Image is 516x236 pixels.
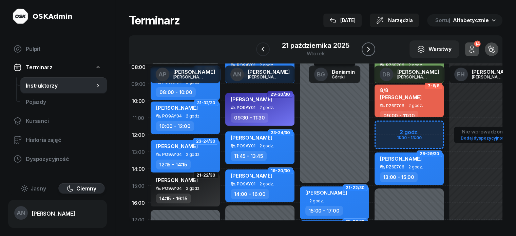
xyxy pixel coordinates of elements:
div: 09:30 - 11:30 [231,113,268,123]
div: 10:00 [129,92,148,109]
div: PO9AY01 [237,105,255,110]
span: 31-32/30 [197,102,215,104]
div: [PERSON_NAME] [397,75,430,79]
div: 09:00 - 11:00 [380,111,418,121]
a: Historia zajęć [8,132,107,148]
div: 13:00 [129,143,148,160]
span: [PERSON_NAME] [231,96,272,103]
div: 09:00 [129,75,148,92]
a: AP[PERSON_NAME][PERSON_NAME] [150,66,221,83]
span: 23-24/30 [196,141,215,142]
div: [PERSON_NAME] [248,75,281,79]
div: 14 [474,40,480,47]
div: [PERSON_NAME] [173,75,206,79]
div: Nie wprowadzono [458,129,510,135]
span: 7-8/8 [428,85,439,87]
a: Terminarz [8,60,107,75]
span: 29-30/30 [270,94,290,95]
span: Pojazdy [26,99,101,105]
div: [PERSON_NAME] [32,211,75,216]
div: PZ6E706 [386,165,404,169]
div: OSKAdmin [33,12,72,21]
div: wtorek [282,51,349,56]
span: 2 godz. [408,165,423,169]
div: PO9AY01 [237,182,255,186]
span: 21-22/30 [346,187,365,188]
div: 14:00 [129,160,148,177]
span: AN [17,210,25,216]
span: 19-20/30 [271,170,290,171]
span: Alfabetycznie [453,17,489,23]
div: PO9AY01 [237,144,255,148]
div: 13:00 - 15:00 [380,172,418,182]
div: PO9AY04 [162,152,182,157]
a: Kursanci [8,113,107,129]
span: 2 godz. [186,152,200,157]
div: 14:15 - 16:15 [156,194,191,203]
span: Terminarz [26,64,53,71]
span: [PERSON_NAME] [156,143,198,149]
div: Warstwy [417,45,452,53]
span: AN [233,72,242,77]
span: 2 godz. [408,103,423,108]
div: 16:00 [129,194,148,211]
span: Sortuj [435,17,452,23]
span: [PERSON_NAME] [305,189,347,196]
a: Dyspozycyjność [8,151,107,167]
span: AP [158,72,167,77]
span: BG [317,72,325,77]
div: 08:00 [129,58,148,75]
a: DB[PERSON_NAME][PERSON_NAME] [374,66,444,83]
a: BGBeniaminGórski [309,66,360,83]
div: PO9AY04 [162,186,182,190]
div: 21 października 2025 [282,42,349,49]
a: Pojazdy [20,94,107,110]
button: Sortuj Alfabetycznie [427,14,502,26]
div: 8/8 [380,87,422,93]
button: Warstwy [409,40,459,58]
span: 23-24/30 [271,132,290,133]
div: 11:00 [129,109,148,126]
button: Ciemny [58,183,105,194]
span: 28-29/30 [420,153,439,155]
span: [PERSON_NAME] [231,173,272,179]
span: Kursanci [26,118,101,124]
div: [PERSON_NAME] [472,69,514,74]
span: 2 godz. [260,182,274,186]
div: 17:00 [129,211,148,228]
img: logo-light@2x.png [12,8,28,24]
a: Instruktorzy [20,77,107,94]
div: 14:00 - 16:00 [231,189,269,199]
span: [PERSON_NAME] [380,156,422,162]
span: 21-22/30 [196,175,215,176]
div: 12:15 - 14:15 [156,160,191,169]
div: 11:45 - 13:45 [231,151,267,161]
span: [PERSON_NAME] [156,105,198,111]
h1: Terminarz [129,14,180,26]
div: 10:00 - 12:00 [156,121,194,131]
span: Historia zajęć [26,137,101,143]
div: 15:00 [129,177,148,194]
span: 2 godz. [186,186,200,191]
div: Górski [332,75,355,79]
div: [PERSON_NAME] [173,69,215,74]
div: 08:00 - 10:00 [156,87,196,97]
div: PZ6E706 [386,104,404,108]
div: 15:00 - 17:00 [305,206,343,216]
a: Dodaj dyspozycyjność [458,134,510,142]
a: AN[PERSON_NAME][PERSON_NAME] [225,66,295,83]
span: 2 godz. [186,114,200,119]
div: [DATE] [329,16,356,24]
span: Dyspozycyjność [26,156,101,162]
span: DB [382,72,390,77]
span: Narzędzia [388,16,413,24]
div: [PERSON_NAME] [472,75,504,79]
button: [DATE] [323,14,362,27]
span: 2 godz. [309,199,324,203]
span: Instruktorzy [26,83,95,89]
button: Narzędzia [370,14,419,27]
span: Ciemny [76,185,96,192]
a: Pulpit [8,41,107,57]
span: 2 godz. [260,144,274,148]
span: Jasny [31,185,46,192]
